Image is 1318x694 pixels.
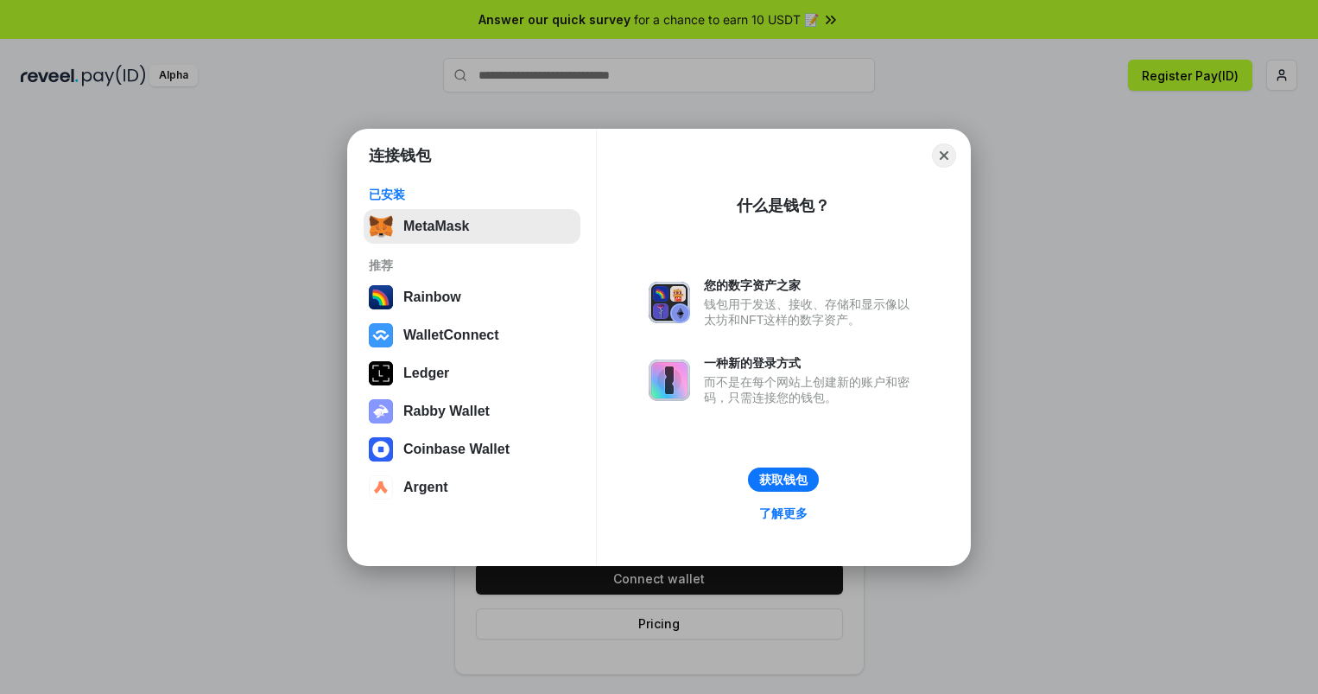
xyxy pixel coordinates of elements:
img: svg+xml,%3Csvg%20width%3D%2228%22%20height%3D%2228%22%20viewBox%3D%220%200%2028%2028%22%20fill%3D... [369,437,393,462]
div: 一种新的登录方式 [704,355,918,371]
div: 推荐 [369,258,575,273]
button: Argent [364,470,580,505]
img: svg+xml,%3Csvg%20xmlns%3D%22http%3A%2F%2Fwww.w3.org%2F2000%2Fsvg%22%20width%3D%2228%22%20height%3... [369,361,393,385]
button: WalletConnect [364,318,580,353]
div: 而不是在每个网站上创建新的账户和密码，只需连接您的钱包。 [704,374,918,405]
div: 获取钱包 [759,472,808,487]
div: Argent [403,480,448,495]
img: svg+xml,%3Csvg%20width%3D%2228%22%20height%3D%2228%22%20viewBox%3D%220%200%2028%2028%22%20fill%3D... [369,323,393,347]
button: MetaMask [364,209,580,244]
h1: 连接钱包 [369,145,431,166]
div: Rabby Wallet [403,404,490,419]
div: Rainbow [403,290,461,305]
img: svg+xml,%3Csvg%20xmlns%3D%22http%3A%2F%2Fwww.w3.org%2F2000%2Fsvg%22%20fill%3D%22none%22%20viewBox... [369,399,393,423]
div: Coinbase Wallet [403,442,510,457]
button: 获取钱包 [748,468,819,492]
div: 什么是钱包？ [737,195,830,216]
a: 了解更多 [749,502,818,525]
div: 了解更多 [759,506,808,521]
button: Rabby Wallet [364,394,580,429]
div: 已安装 [369,187,575,202]
img: svg+xml,%3Csvg%20width%3D%22120%22%20height%3D%22120%22%20viewBox%3D%220%200%20120%20120%22%20fil... [369,285,393,309]
div: 钱包用于发送、接收、存储和显示像以太坊和NFT这样的数字资产。 [704,296,918,328]
button: Rainbow [364,280,580,315]
div: 您的数字资产之家 [704,277,918,293]
img: svg+xml,%3Csvg%20xmlns%3D%22http%3A%2F%2Fwww.w3.org%2F2000%2Fsvg%22%20fill%3D%22none%22%20viewBox... [649,360,690,401]
div: Ledger [403,366,449,381]
button: Ledger [364,356,580,391]
img: svg+xml,%3Csvg%20xmlns%3D%22http%3A%2F%2Fwww.w3.org%2F2000%2Fsvg%22%20fill%3D%22none%22%20viewBox... [649,282,690,323]
div: WalletConnect [403,328,499,343]
img: svg+xml,%3Csvg%20width%3D%2228%22%20height%3D%2228%22%20viewBox%3D%220%200%2028%2028%22%20fill%3D... [369,475,393,500]
div: MetaMask [403,219,469,234]
button: Close [932,143,956,168]
button: Coinbase Wallet [364,432,580,467]
img: svg+xml,%3Csvg%20fill%3D%22none%22%20height%3D%2233%22%20viewBox%3D%220%200%2035%2033%22%20width%... [369,214,393,239]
